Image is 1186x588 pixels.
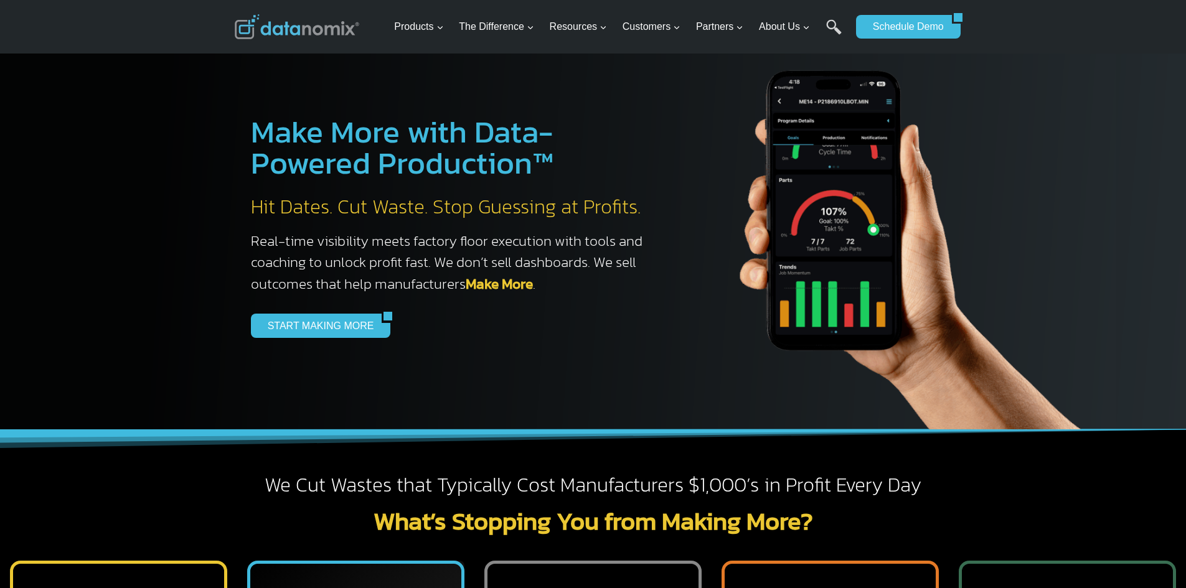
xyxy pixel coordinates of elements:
h2: What’s Stopping You from Making More? [235,508,952,533]
span: About Us [759,19,810,35]
h2: Hit Dates. Cut Waste. Stop Guessing at Profits. [251,194,656,220]
span: Customers [623,19,680,35]
h3: Real-time visibility meets factory floor execution with tools and coaching to unlock profit fast.... [251,230,656,295]
iframe: Popup CTA [6,368,206,582]
nav: Primary Navigation [389,7,850,47]
a: Make More [466,273,533,294]
img: The Datanoix Mobile App available on Android and iOS Devices [680,25,1116,429]
span: Partners [696,19,743,35]
a: Search [826,19,842,47]
span: The Difference [459,19,534,35]
img: Datanomix [235,14,359,39]
a: START MAKING MORE [251,314,382,337]
span: Products [394,19,443,35]
span: Resources [550,19,607,35]
a: Schedule Demo [856,15,952,39]
h2: We Cut Wastes that Typically Cost Manufacturers $1,000’s in Profit Every Day [235,472,952,498]
h1: Make More with Data-Powered Production™ [251,116,656,179]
